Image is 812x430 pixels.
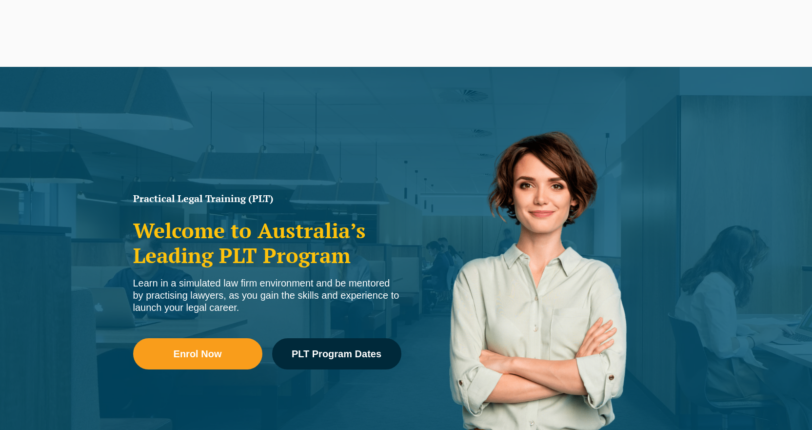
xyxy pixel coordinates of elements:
[133,194,401,204] h1: Practical Legal Training (PLT)
[133,277,401,314] div: Learn in a simulated law firm environment and be mentored by practising lawyers, as you gain the ...
[272,338,401,369] a: PLT Program Dates
[292,349,381,359] span: PLT Program Dates
[133,338,262,369] a: Enrol Now
[174,349,222,359] span: Enrol Now
[133,218,401,267] h2: Welcome to Australia’s Leading PLT Program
